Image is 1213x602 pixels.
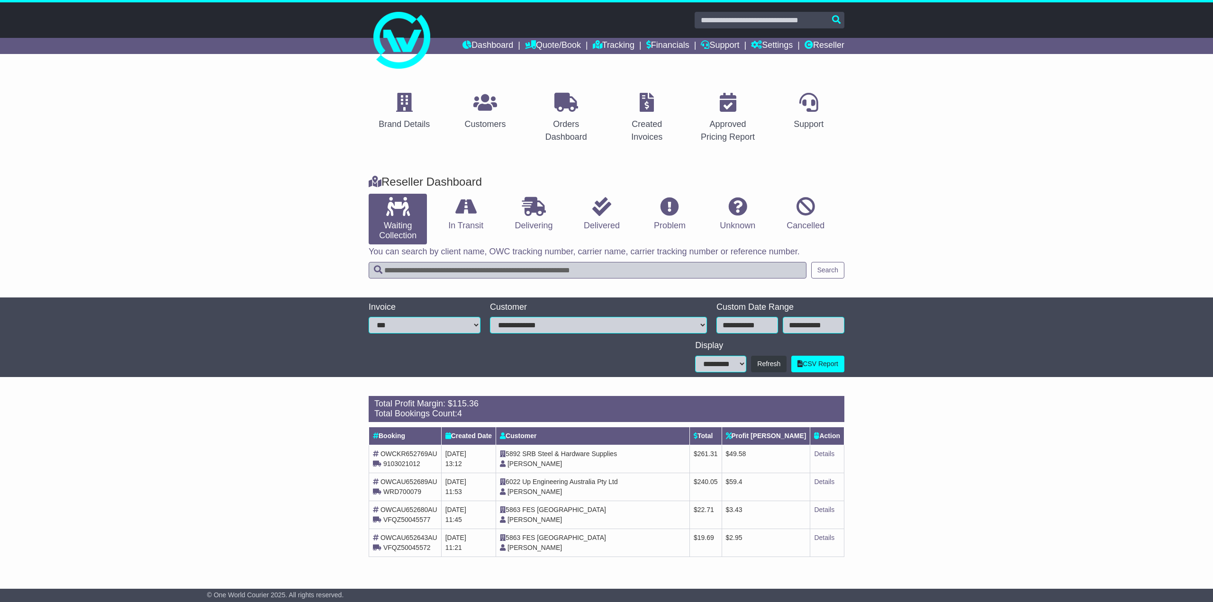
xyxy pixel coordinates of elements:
a: Details [814,478,834,485]
span: [PERSON_NAME] [507,544,562,551]
a: Created Invoices [611,90,683,147]
div: Approved Pricing Report [698,118,758,144]
span: 59.4 [729,478,742,485]
a: Details [814,534,834,541]
a: Problem [641,194,699,234]
span: [PERSON_NAME] [507,516,562,523]
a: Tracking [593,38,634,54]
td: $ [689,445,722,473]
span: SRB Steel & Hardware Supplies [522,450,617,458]
a: CSV Report [791,356,844,372]
a: Unknown [708,194,767,234]
a: Dashboard [462,38,513,54]
a: In Transit [436,194,495,234]
span: OWCAU652689AU [380,478,437,485]
span: 115.36 [453,399,479,408]
span: VFQZ50045577 [383,516,431,523]
span: [DATE] [445,478,466,485]
td: $ [689,473,722,501]
p: You can search by client name, OWC tracking number, carrier name, carrier tracking number or refe... [369,247,844,257]
div: Total Bookings Count: [374,409,839,419]
th: Created Date [441,427,496,445]
span: OWCKR652769AU [380,450,437,458]
span: 22.71 [697,506,714,513]
a: Waiting Collection [369,194,427,244]
a: Delivered [572,194,631,234]
span: [DATE] [445,506,466,513]
div: Display [695,341,844,351]
span: VFQZ50045572 [383,544,431,551]
a: Orders Dashboard [530,90,602,147]
span: 2.95 [729,534,742,541]
td: $ [689,501,722,529]
a: Settings [751,38,793,54]
td: $ [689,529,722,557]
a: Support [788,90,830,134]
span: Up Engineering Australia Pty Ltd [522,478,618,485]
span: OWCAU652643AU [380,534,437,541]
span: OWCAU652680AU [380,506,437,513]
th: Action [810,427,844,445]
a: Support [701,38,739,54]
div: Brand Details [379,118,430,131]
span: 3.43 [729,506,742,513]
div: Customer [490,302,707,313]
th: Customer [496,427,690,445]
a: Cancelled [777,194,835,234]
span: 6022 [506,478,520,485]
span: FES [GEOGRAPHIC_DATA] [522,534,606,541]
div: Support [794,118,824,131]
span: 13:12 [445,460,462,467]
span: [PERSON_NAME] [507,460,562,467]
a: Details [814,450,834,458]
div: Customers [464,118,506,131]
div: Total Profit Margin: $ [374,399,839,409]
span: © One World Courier 2025. All rights reserved. [207,591,344,599]
span: 11:45 [445,516,462,523]
span: 261.31 [697,450,718,458]
span: 49.58 [729,450,746,458]
div: Reseller Dashboard [364,175,849,189]
a: Approved Pricing Report [692,90,764,147]
span: 5863 [506,506,520,513]
th: Booking [369,427,442,445]
span: 240.05 [697,478,718,485]
span: WRD700079 [383,488,421,495]
div: Custom Date Range [716,302,844,313]
a: Brand Details [372,90,436,134]
td: $ [722,473,810,501]
div: Created Invoices [617,118,677,144]
span: 5892 [506,450,520,458]
th: Profit [PERSON_NAME] [722,427,810,445]
button: Search [811,262,844,279]
div: Orders Dashboard [536,118,596,144]
span: [DATE] [445,450,466,458]
a: Reseller [805,38,844,54]
span: [DATE] [445,534,466,541]
a: Details [814,506,834,513]
span: 11:21 [445,544,462,551]
span: FES [GEOGRAPHIC_DATA] [522,506,606,513]
th: Total [689,427,722,445]
span: 19.69 [697,534,714,541]
span: [PERSON_NAME] [507,488,562,495]
td: $ [722,445,810,473]
td: $ [722,529,810,557]
span: 9103021012 [383,460,420,467]
a: Financials [646,38,689,54]
td: $ [722,501,810,529]
div: Invoice [369,302,480,313]
button: Refresh [751,356,787,372]
a: Delivering [505,194,563,234]
a: Customers [458,90,512,134]
a: Quote/Book [525,38,581,54]
span: 5863 [506,534,520,541]
span: 11:53 [445,488,462,495]
span: 4 [457,409,462,418]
